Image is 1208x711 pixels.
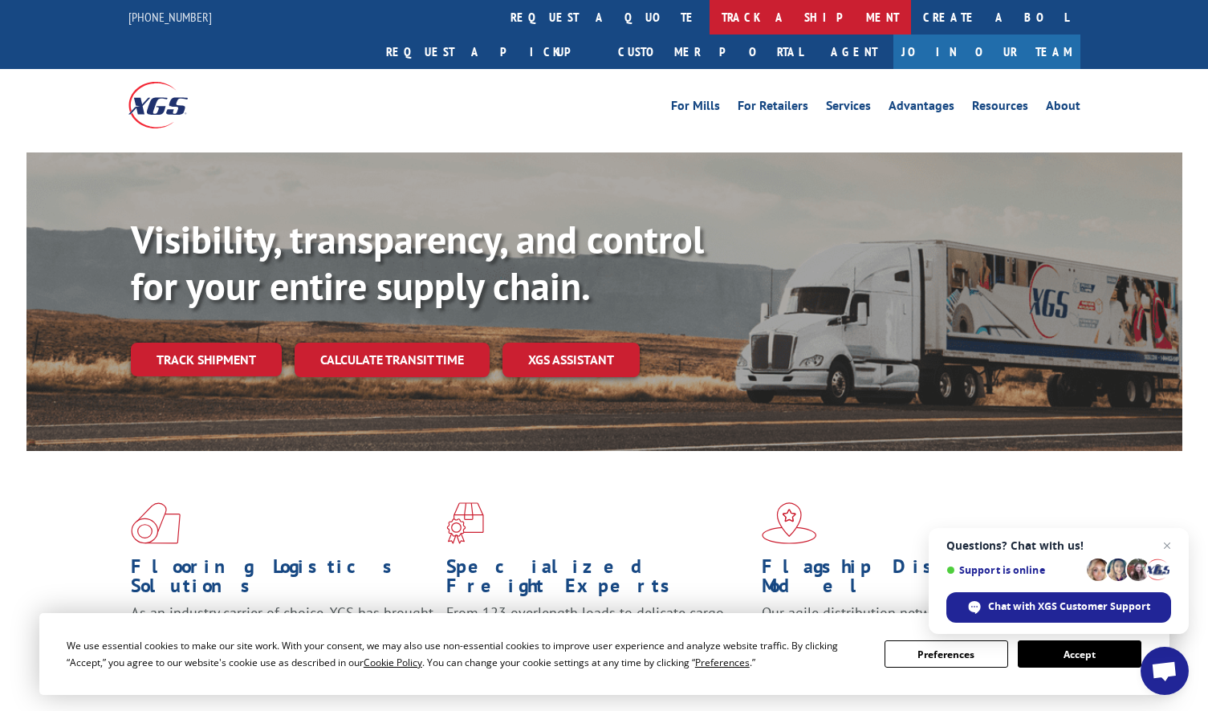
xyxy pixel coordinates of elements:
a: Join Our Team [893,35,1080,69]
a: Customer Portal [606,35,815,69]
a: Request a pickup [374,35,606,69]
span: Close chat [1157,536,1177,555]
div: Chat with XGS Customer Support [946,592,1171,623]
span: Chat with XGS Customer Support [988,599,1150,614]
div: Cookie Consent Prompt [39,613,1169,695]
span: Our agile distribution network gives you nationwide inventory management on demand. [762,603,1057,641]
a: XGS ASSISTANT [502,343,640,377]
a: Track shipment [131,343,282,376]
a: About [1046,100,1080,117]
button: Preferences [885,640,1008,668]
div: Open chat [1141,647,1189,695]
img: xgs-icon-focused-on-flooring-red [446,502,484,544]
h1: Flooring Logistics Solutions [131,557,434,603]
a: Services [826,100,871,117]
span: Support is online [946,564,1081,576]
div: We use essential cookies to make our site work. With your consent, we may also use non-essential ... [67,637,865,671]
h1: Flagship Distribution Model [762,557,1065,603]
span: As an industry carrier of choice, XGS has brought innovation and dedication to flooring logistics... [131,603,433,660]
a: For Mills [671,100,720,117]
a: For Retailers [738,100,808,117]
a: Calculate transit time [295,343,490,377]
a: Resources [972,100,1028,117]
a: Agent [815,35,893,69]
button: Accept [1018,640,1141,668]
a: [PHONE_NUMBER] [128,9,212,25]
img: xgs-icon-total-supply-chain-intelligence-red [131,502,181,544]
b: Visibility, transparency, and control for your entire supply chain. [131,214,704,311]
h1: Specialized Freight Experts [446,557,750,603]
span: Cookie Policy [364,656,422,669]
span: Preferences [695,656,750,669]
img: xgs-icon-flagship-distribution-model-red [762,502,817,544]
p: From 123 overlength loads to delicate cargo, our experienced staff knows the best way to move you... [446,603,750,675]
span: Questions? Chat with us! [946,539,1171,552]
a: Advantages [889,100,954,117]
